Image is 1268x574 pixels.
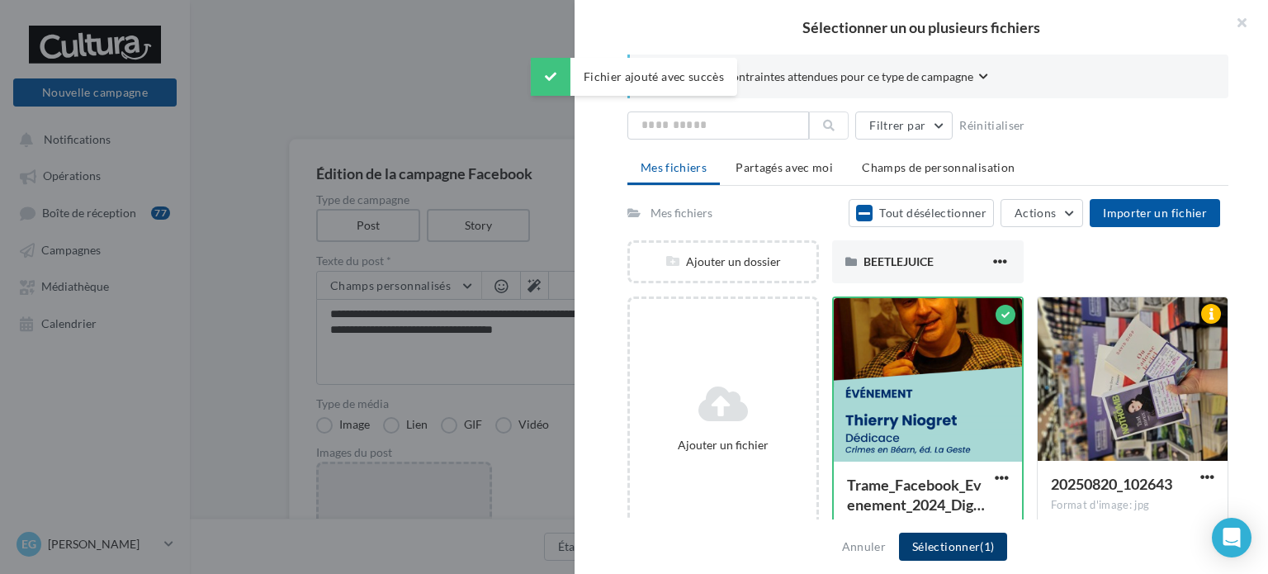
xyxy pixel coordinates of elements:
span: Champs de personnalisation [862,160,1015,174]
button: Tout désélectionner [849,199,994,227]
div: Ajouter un dossier [630,254,816,270]
span: BEETLEJUICE [863,254,934,268]
button: Sélectionner(1) [899,533,1007,561]
span: Trame_Facebook_Evenement_2024_Digitaleo.pptx (4) [847,476,985,514]
span: (1) [980,539,994,553]
span: Importer un fichier [1103,206,1207,220]
button: Annuler [835,537,892,557]
button: Consulter les contraintes attendues pour ce type de campagne [656,68,988,88]
button: Filtrer par [855,111,953,140]
span: Partagés avec moi [736,160,833,174]
button: Actions [1001,199,1083,227]
div: Format d'image: png [847,519,1009,534]
span: Mes fichiers [641,160,707,174]
div: Open Intercom Messenger [1212,518,1251,557]
div: Format d'image: jpg [1051,498,1214,513]
button: Importer un fichier [1090,199,1220,227]
h2: Sélectionner un ou plusieurs fichiers [601,20,1242,35]
button: Réinitialiser [953,116,1032,135]
div: Mes fichiers [651,205,712,221]
span: Actions [1015,206,1056,220]
span: 20250820_102643 [1051,475,1172,493]
div: Fichier ajouté avec succès [531,58,737,96]
span: Consulter les contraintes attendues pour ce type de campagne [656,69,973,85]
div: Ajouter un fichier [636,437,810,453]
